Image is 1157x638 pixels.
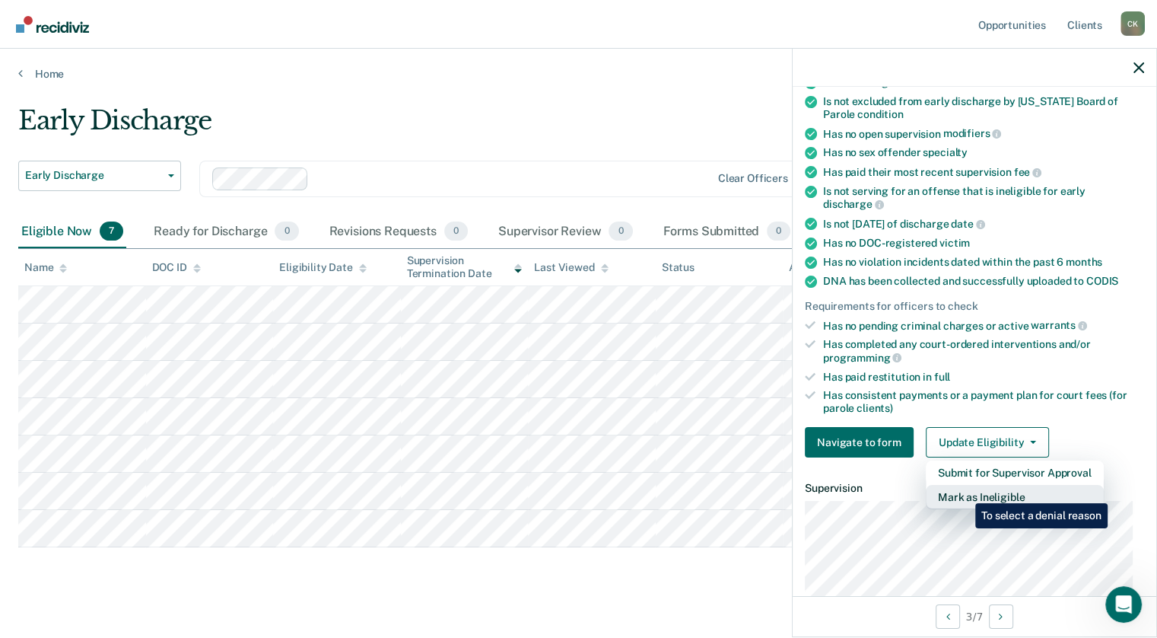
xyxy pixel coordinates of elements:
div: Has no DOC-registered [823,237,1144,250]
dt: Supervision [805,482,1144,495]
span: 0 [275,222,298,241]
div: Has paid restitution in [823,371,1144,384]
span: 7 [100,222,123,241]
span: 0 [444,222,468,241]
div: Last Viewed [534,261,608,274]
span: fee [1014,166,1041,178]
span: specialty [923,146,968,158]
a: Navigate to form link [805,427,920,458]
span: discharge [823,198,884,210]
span: condition [857,108,904,120]
div: C K [1120,11,1145,36]
div: Assigned to [789,261,860,274]
span: Early Discharge [25,169,162,182]
span: 0 [609,222,632,241]
span: warrants [1031,319,1087,331]
div: Requirements for officers to check [805,300,1144,313]
span: months [1066,256,1102,268]
span: CODIS [1086,275,1118,287]
div: Name [24,261,67,274]
div: Is not excluded from early discharge by [US_STATE] Board of Parole [823,95,1144,121]
button: Next Opportunity [989,605,1013,629]
span: date [951,218,984,230]
button: Previous Opportunity [936,605,960,629]
span: full [934,371,950,383]
div: Is not serving for an offense that is ineligible for early [823,185,1144,211]
button: Submit for Supervisor Approval [926,461,1104,485]
button: Profile dropdown button [1120,11,1145,36]
iframe: Intercom live chat [1105,586,1142,623]
span: programming [823,352,901,364]
div: Has paid their most recent supervision [823,165,1144,179]
div: Eligible Now [18,215,126,249]
div: Has no violation incidents dated within the past 6 [823,256,1144,269]
div: Is not [DATE] of discharge [823,217,1144,231]
div: Has no sex offender [823,146,1144,159]
button: Navigate to form [805,427,914,458]
div: Forms Submitted [660,215,794,249]
span: 0 [767,222,790,241]
div: Early Discharge [18,105,886,148]
a: Home [18,67,1139,81]
button: Mark as Ineligible [926,485,1104,509]
div: Has consistent payments or a payment plan for court fees (for parole [823,389,1144,415]
span: victim [939,237,970,249]
span: clients) [857,402,893,414]
div: Eligibility Date [279,261,367,274]
span: modifiers [943,127,1002,139]
div: Supervision Termination Date [407,254,523,280]
div: Supervisor Review [495,215,636,249]
div: Clear officers [718,172,788,185]
div: Has no pending criminal charges or active [823,319,1144,333]
img: Recidiviz [16,16,89,33]
div: Ready for Discharge [151,215,301,249]
div: 3 / 7 [793,596,1156,636]
div: Has completed any court-ordered interventions and/or [823,338,1144,364]
div: DOC ID [152,261,201,274]
div: Revisions Requests [326,215,471,249]
div: DNA has been collected and successfully uploaded to [823,275,1144,288]
button: Update Eligibility [926,427,1049,458]
div: Has no open supervision [823,127,1144,141]
div: Status [662,261,695,274]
